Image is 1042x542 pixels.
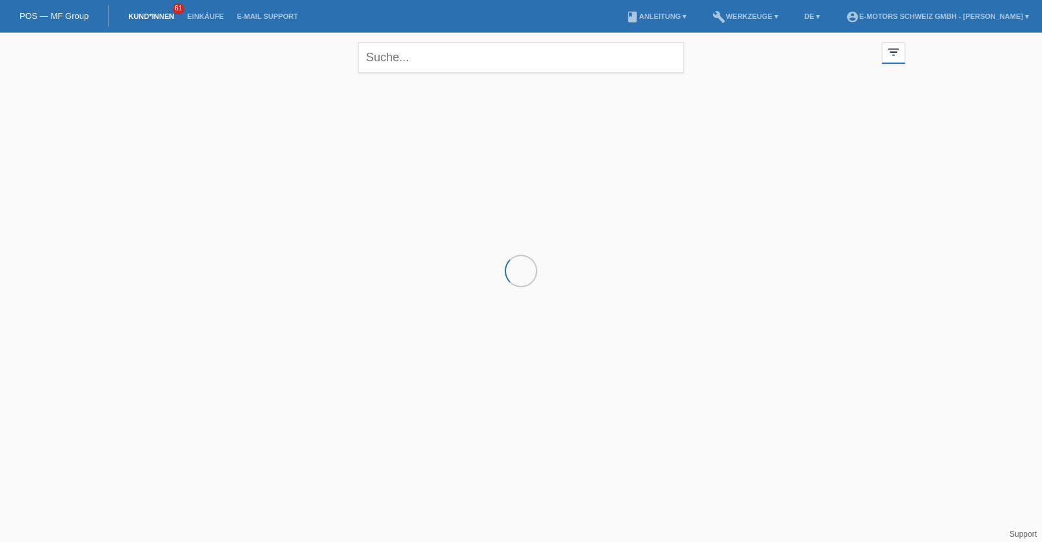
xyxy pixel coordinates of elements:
[839,12,1035,20] a: account_circleE-Motors Schweiz GmbH - [PERSON_NAME] ▾
[846,10,859,23] i: account_circle
[20,11,89,21] a: POS — MF Group
[358,42,684,73] input: Suche...
[173,3,184,14] span: 61
[122,12,180,20] a: Kund*innen
[619,12,693,20] a: bookAnleitung ▾
[798,12,826,20] a: DE ▾
[1009,530,1037,539] a: Support
[180,12,230,20] a: Einkäufe
[626,10,639,23] i: book
[231,12,305,20] a: E-Mail Support
[886,45,901,59] i: filter_list
[706,12,785,20] a: buildWerkzeuge ▾
[712,10,725,23] i: build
